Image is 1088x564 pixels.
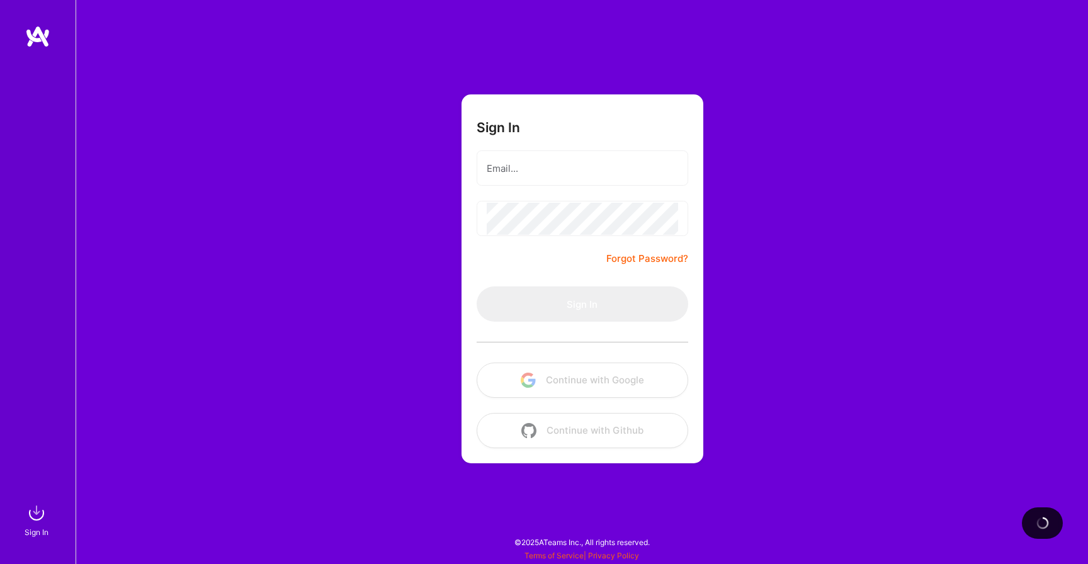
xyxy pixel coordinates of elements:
[487,152,678,184] input: overall type: EMAIL_ADDRESS server type: EMAIL_ADDRESS heuristic type: UNKNOWN_TYPE label: Email....
[24,500,49,526] img: sign in
[1035,516,1050,531] img: loading
[524,551,584,560] a: Terms of Service
[25,526,48,539] div: Sign In
[477,286,688,322] button: Sign In
[606,251,688,266] a: Forgot Password?
[521,373,536,388] img: icon
[76,526,1088,558] div: © 2025 ATeams Inc., All rights reserved.
[25,25,50,48] img: logo
[26,500,49,539] a: sign inSign In
[477,413,688,448] button: Continue with Github
[588,551,639,560] a: Privacy Policy
[521,423,536,438] img: icon
[477,120,520,135] h3: Sign In
[524,551,639,560] span: |
[477,363,688,398] button: Continue with Google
